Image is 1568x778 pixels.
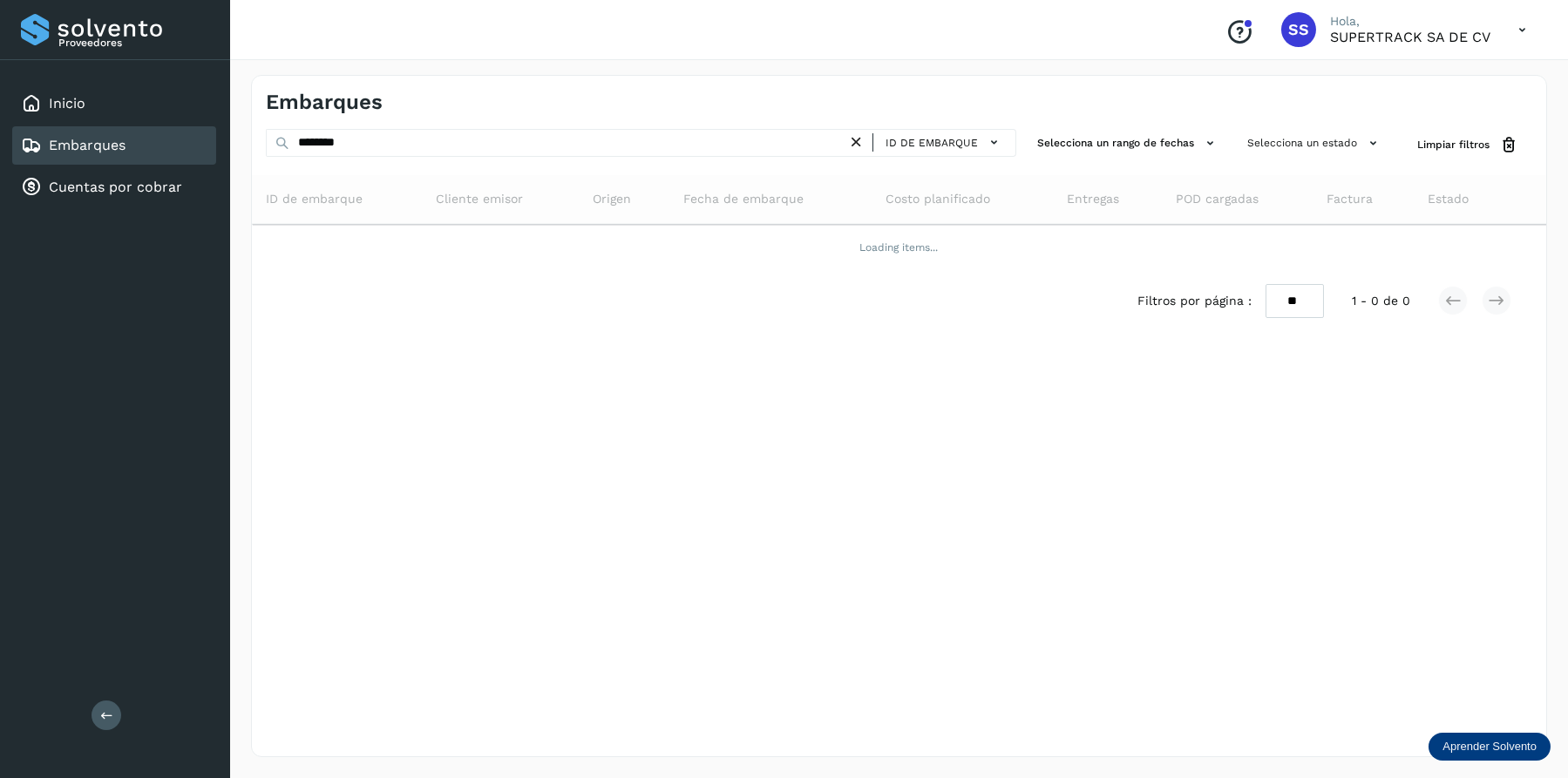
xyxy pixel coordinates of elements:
[1352,292,1410,310] span: 1 - 0 de 0
[252,225,1546,270] td: Loading items...
[593,190,631,208] span: Origen
[12,168,216,206] div: Cuentas por cobrar
[1030,129,1226,158] button: Selecciona un rango de fechas
[12,126,216,165] div: Embarques
[266,90,383,115] h4: Embarques
[1330,14,1490,29] p: Hola,
[49,179,182,195] a: Cuentas por cobrar
[886,190,990,208] span: Costo planificado
[683,190,804,208] span: Fecha de embarque
[1327,190,1373,208] span: Factura
[1417,137,1490,152] span: Limpiar filtros
[1240,129,1389,158] button: Selecciona un estado
[12,85,216,123] div: Inicio
[1428,190,1469,208] span: Estado
[266,190,363,208] span: ID de embarque
[1429,733,1551,761] div: Aprender Solvento
[1067,190,1119,208] span: Entregas
[880,130,1008,155] button: ID de embarque
[1442,740,1537,754] p: Aprender Solvento
[49,95,85,112] a: Inicio
[1137,292,1252,310] span: Filtros por página :
[1176,190,1259,208] span: POD cargadas
[1330,29,1490,45] p: SUPERTRACK SA DE CV
[886,135,978,151] span: ID de embarque
[58,37,209,49] p: Proveedores
[436,190,523,208] span: Cliente emisor
[49,137,126,153] a: Embarques
[1403,129,1532,161] button: Limpiar filtros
